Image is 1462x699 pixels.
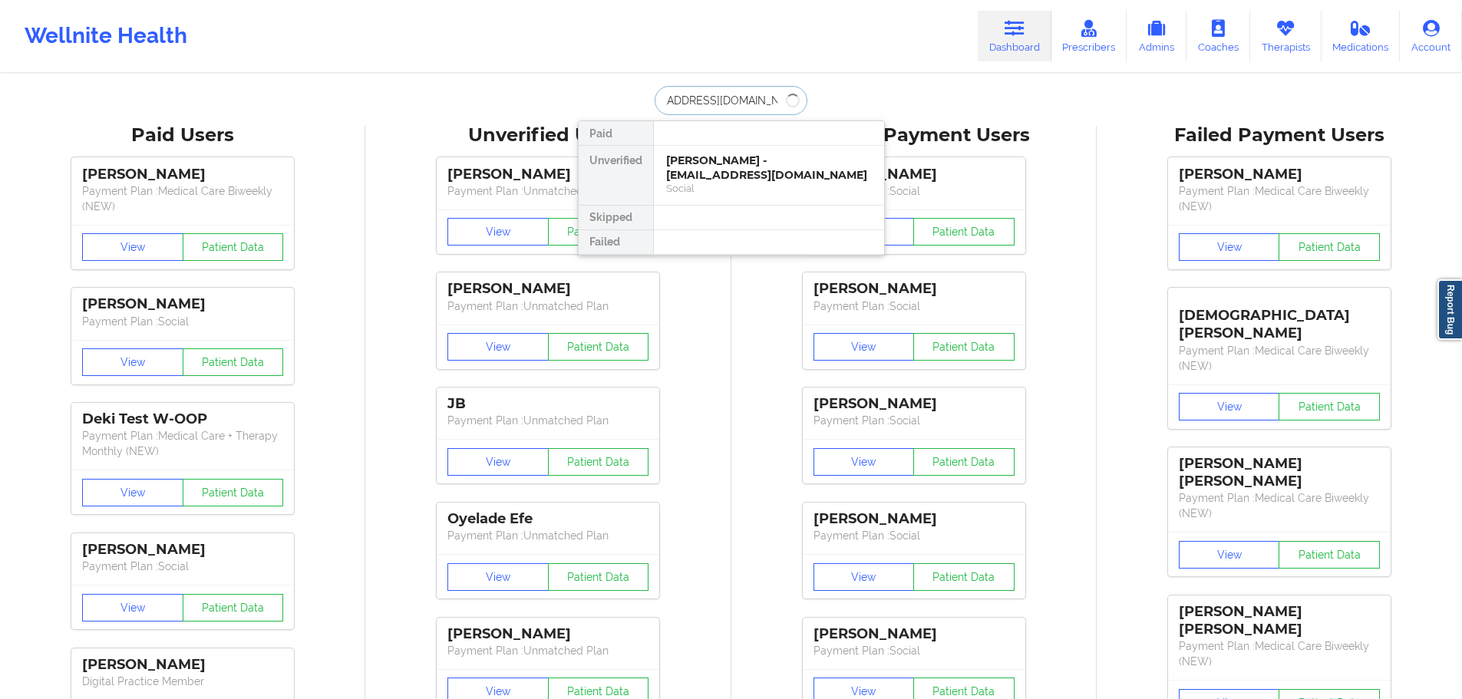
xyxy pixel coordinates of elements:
[183,479,284,506] button: Patient Data
[814,625,1015,643] div: [PERSON_NAME]
[447,528,648,543] p: Payment Plan : Unmatched Plan
[814,298,1015,314] p: Payment Plan : Social
[1279,233,1380,261] button: Patient Data
[447,643,648,658] p: Payment Plan : Unmatched Plan
[548,218,649,246] button: Patient Data
[1179,166,1380,183] div: [PERSON_NAME]
[814,413,1015,428] p: Payment Plan : Social
[913,333,1015,361] button: Patient Data
[183,233,284,261] button: Patient Data
[1179,183,1380,214] p: Payment Plan : Medical Care Biweekly (NEW)
[548,563,649,591] button: Patient Data
[447,395,648,413] div: JB
[82,183,283,214] p: Payment Plan : Medical Care Biweekly (NEW)
[82,348,183,376] button: View
[82,428,283,459] p: Payment Plan : Medical Care + Therapy Monthly (NEW)
[1179,455,1380,490] div: [PERSON_NAME] [PERSON_NAME]
[447,280,648,298] div: [PERSON_NAME]
[1179,638,1380,669] p: Payment Plan : Medical Care Biweekly (NEW)
[82,559,283,574] p: Payment Plan : Social
[1107,124,1451,147] div: Failed Payment Users
[1051,11,1127,61] a: Prescribers
[1400,11,1462,61] a: Account
[579,121,653,146] div: Paid
[1179,603,1380,638] div: [PERSON_NAME] [PERSON_NAME]
[82,295,283,313] div: [PERSON_NAME]
[447,413,648,428] p: Payment Plan : Unmatched Plan
[814,280,1015,298] div: [PERSON_NAME]
[1179,541,1280,569] button: View
[814,166,1015,183] div: [PERSON_NAME]
[978,11,1051,61] a: Dashboard
[82,594,183,622] button: View
[447,218,549,246] button: View
[376,124,720,147] div: Unverified Users
[814,183,1015,199] p: Payment Plan : Social
[1279,541,1380,569] button: Patient Data
[447,333,549,361] button: View
[814,395,1015,413] div: [PERSON_NAME]
[1179,393,1280,420] button: View
[1127,11,1186,61] a: Admins
[913,218,1015,246] button: Patient Data
[814,528,1015,543] p: Payment Plan : Social
[447,298,648,314] p: Payment Plan : Unmatched Plan
[1322,11,1401,61] a: Medications
[1179,233,1280,261] button: View
[447,510,648,528] div: Oyelade Efe
[82,233,183,261] button: View
[82,479,183,506] button: View
[82,166,283,183] div: [PERSON_NAME]
[447,563,549,591] button: View
[1186,11,1250,61] a: Coaches
[82,674,283,689] p: Digital Practice Member
[1179,295,1380,342] div: [DEMOGRAPHIC_DATA][PERSON_NAME]
[11,124,355,147] div: Paid Users
[1250,11,1322,61] a: Therapists
[447,448,549,476] button: View
[447,166,648,183] div: [PERSON_NAME]
[82,410,283,428] div: Deki Test W-OOP
[548,448,649,476] button: Patient Data
[82,541,283,559] div: [PERSON_NAME]
[666,153,872,182] div: [PERSON_NAME] - [EMAIL_ADDRESS][DOMAIN_NAME]
[447,183,648,199] p: Payment Plan : Unmatched Plan
[579,206,653,230] div: Skipped
[1437,279,1462,340] a: Report Bug
[814,510,1015,528] div: [PERSON_NAME]
[82,656,283,674] div: [PERSON_NAME]
[913,563,1015,591] button: Patient Data
[579,230,653,255] div: Failed
[82,314,283,329] p: Payment Plan : Social
[666,182,872,195] div: Social
[742,124,1086,147] div: Skipped Payment Users
[814,563,915,591] button: View
[1279,393,1380,420] button: Patient Data
[548,333,649,361] button: Patient Data
[579,146,653,206] div: Unverified
[814,448,915,476] button: View
[1179,490,1380,521] p: Payment Plan : Medical Care Biweekly (NEW)
[913,448,1015,476] button: Patient Data
[183,348,284,376] button: Patient Data
[814,643,1015,658] p: Payment Plan : Social
[814,333,915,361] button: View
[183,594,284,622] button: Patient Data
[447,625,648,643] div: [PERSON_NAME]
[1179,343,1380,374] p: Payment Plan : Medical Care Biweekly (NEW)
